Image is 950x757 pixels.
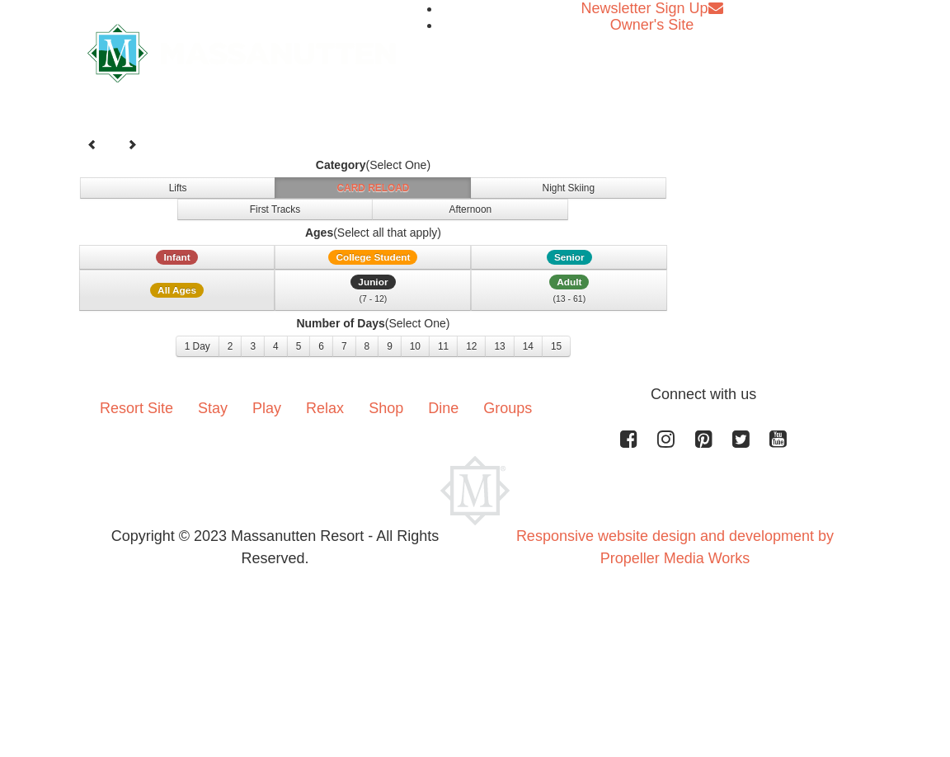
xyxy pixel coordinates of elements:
button: 4 [264,336,288,357]
img: Massanutten Resort Logo [440,456,510,525]
button: Night Skiing [470,177,666,199]
button: All Ages [79,270,275,311]
button: 6 [309,336,333,357]
strong: Ages [305,226,333,239]
button: 13 [485,336,514,357]
button: Lifts [80,177,276,199]
button: 2 [219,336,242,357]
a: Responsive website design and development by Propeller Media Works [516,528,834,567]
a: Relax [294,383,356,435]
button: College Student [275,245,471,270]
a: Shop [356,383,416,435]
button: 12 [457,336,486,357]
span: Infant [156,250,197,265]
a: Play [240,383,294,435]
a: Groups [471,383,544,435]
span: Adult [549,275,589,289]
button: Junior (7 - 12) [275,270,471,311]
button: 9 [378,336,402,357]
button: 3 [241,336,265,357]
span: College Student [328,250,417,265]
button: 14 [514,336,543,357]
button: 8 [355,336,379,357]
button: 5 [287,336,311,357]
button: First Tracks [177,199,374,220]
button: 11 [429,336,458,357]
a: Owner's Site [610,16,694,33]
span: Senior [547,250,592,265]
button: 1 Day [176,336,219,357]
button: Senior [471,245,667,270]
span: Junior [350,275,395,289]
button: Card Reload [275,177,471,199]
a: Dine [416,383,471,435]
label: (Select all that apply) [76,224,670,241]
button: 10 [401,336,430,357]
button: Infant [79,245,275,270]
strong: Number of Days [296,317,384,330]
button: Adult (13 - 61) [471,270,667,311]
img: Massanutten Resort Logo [87,24,396,82]
label: (Select One) [76,315,670,331]
a: Massanutten Resort [87,31,396,70]
a: Resort Site [87,383,186,435]
p: Copyright © 2023 Massanutten Resort - All Rights Reserved. [75,525,475,570]
button: 15 [542,336,571,357]
button: 7 [332,336,356,357]
button: Afternoon [372,199,568,220]
label: (Select One) [76,157,670,173]
strong: Category [316,158,366,172]
span: All Ages [150,283,204,298]
a: Stay [186,383,240,435]
div: (13 - 61) [482,290,656,307]
div: (7 - 12) [285,290,460,307]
